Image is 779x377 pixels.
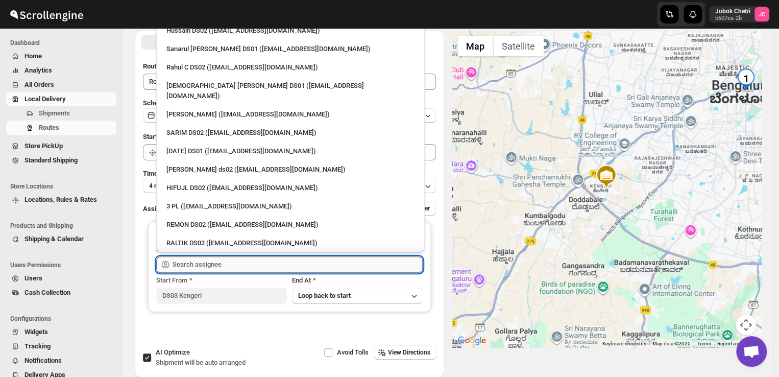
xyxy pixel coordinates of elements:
[143,133,224,140] span: Start Location (Warehouse)
[6,325,116,339] button: Widgets
[156,20,425,39] li: Hussain DS02 (jarav60351@abatido.com)
[25,357,62,364] span: Notifications
[166,44,415,54] div: Sanarul [PERSON_NAME] DS01 ([EMAIL_ADDRESS][DOMAIN_NAME])
[374,345,436,360] button: View Directions
[25,289,70,296] span: Cash Collection
[156,196,425,215] li: 3 PL (hello@home-run.co)
[173,256,423,273] input: Search assignee
[715,15,750,21] p: b607ea-2b
[143,179,436,193] button: 4 minutes
[6,339,116,354] button: Tracking
[156,123,425,141] li: SARIM DS02 (xititor414@owlny.com)
[25,342,51,350] span: Tracking
[10,261,117,269] span: Users Permissions
[6,63,116,78] button: Analytics
[10,315,117,323] span: Configurations
[337,348,369,356] span: Avoid Tolls
[388,348,430,357] span: View Directions
[715,7,750,15] p: Jubok Chetri
[6,286,116,300] button: Cash Collection
[143,205,171,213] span: Assign to
[6,49,116,63] button: Home
[736,315,756,335] button: Map camera controls
[166,81,415,101] div: [DEMOGRAPHIC_DATA] [PERSON_NAME] DS01 ([EMAIL_ADDRESS][DOMAIN_NAME])
[166,220,415,230] div: REMON DS02 ([EMAIL_ADDRESS][DOMAIN_NAME])
[6,78,116,92] button: All Orders
[298,292,351,299] span: Loop back to start
[143,74,436,90] input: Eg: Bengaluru Route
[135,53,444,345] div: All Route Options
[697,341,711,346] a: Terms (opens in new tab)
[736,336,767,367] div: Open chat
[455,334,489,347] img: Google
[25,66,52,74] span: Analytics
[6,354,116,368] button: Notifications
[166,183,415,193] div: HIFUJL DS02 ([EMAIL_ADDRESS][DOMAIN_NAME])
[39,109,70,117] span: Shipments
[25,235,84,243] span: Shipping & Calendar
[149,182,176,190] span: 4 minutes
[141,35,288,50] button: All Route Options
[10,222,117,230] span: Products and Shipping
[6,106,116,121] button: Shipments
[25,95,66,103] span: Local Delivery
[25,156,78,164] span: Standard Shipping
[6,193,116,207] button: Locations, Rules & Rates
[143,62,179,70] span: Route Name
[166,109,415,120] div: [PERSON_NAME] ([EMAIL_ADDRESS][DOMAIN_NAME])
[754,7,769,21] span: Jubok Chetri
[25,142,63,150] span: Store PickUp
[6,121,116,135] button: Routes
[292,288,423,304] button: Loop back to start
[166,164,415,175] div: [PERSON_NAME] ds02 ([EMAIL_ADDRESS][DOMAIN_NAME])
[25,52,42,60] span: Home
[39,124,59,131] span: Routes
[385,204,430,213] span: Add More Driver
[166,26,415,36] div: Hussain DS02 ([EMAIL_ADDRESS][DOMAIN_NAME])
[457,36,493,56] button: Show street map
[166,201,415,211] div: 3 PL ([EMAIL_ADDRESS][DOMAIN_NAME])
[156,141,425,159] li: Raja DS01 (gasecig398@owlny.com)
[25,196,97,203] span: Locations, Rules & Rates
[652,341,691,346] span: Map data ©2025
[166,238,415,248] div: RALTIK DS02 ([EMAIL_ADDRESS][DOMAIN_NAME])
[156,251,425,270] li: Sangam DS01 (relov34542@lassora.com)
[156,57,425,76] li: Rahul C DS02 (rahul.chopra@home-run.co)
[166,146,415,156] div: [DATE] DS01 ([EMAIL_ADDRESS][DOMAIN_NAME])
[156,276,187,284] span: Start From
[156,348,190,356] span: AI Optimize
[717,341,758,346] a: Report a map error
[10,182,117,191] span: Store Locations
[143,170,184,177] span: Time Per Stop
[6,271,116,286] button: Users
[8,2,85,27] img: ScrollEngine
[143,108,436,123] button: [DATE]|[DATE]
[493,36,544,56] button: Show satellite imagery
[25,81,54,88] span: All Orders
[143,99,184,107] span: Scheduled for
[602,340,646,347] button: Keyboard shortcuts
[25,274,42,282] span: Users
[25,328,48,336] span: Widgets
[709,6,770,22] button: User menu
[156,178,425,196] li: HIFUJL DS02 (cepali9173@intady.com)
[156,76,425,104] li: Islam Laskar DS01 (vixib74172@ikowat.com)
[10,39,117,47] span: Dashboard
[455,334,489,347] a: Open this area in Google Maps (opens a new window)
[736,68,756,89] div: 1
[166,62,415,73] div: Rahul C DS02 ([EMAIL_ADDRESS][DOMAIN_NAME])
[156,233,425,251] li: RALTIK DS02 (cecih54531@btcours.com)
[759,11,765,18] text: JC
[156,104,425,123] li: Vikas Rathod (lolegiy458@nalwan.com)
[292,275,423,286] div: End At
[156,359,246,366] span: Shipment will be auto arranged
[166,128,415,138] div: SARIM DS02 ([EMAIL_ADDRESS][DOMAIN_NAME])
[156,39,425,57] li: Sanarul Haque DS01 (fefifag638@adosnan.com)
[156,159,425,178] li: Rashidul ds02 (vaseno4694@minduls.com)
[6,232,116,246] button: Shipping & Calendar
[156,215,425,233] li: REMON DS02 (kesame7468@btcours.com)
